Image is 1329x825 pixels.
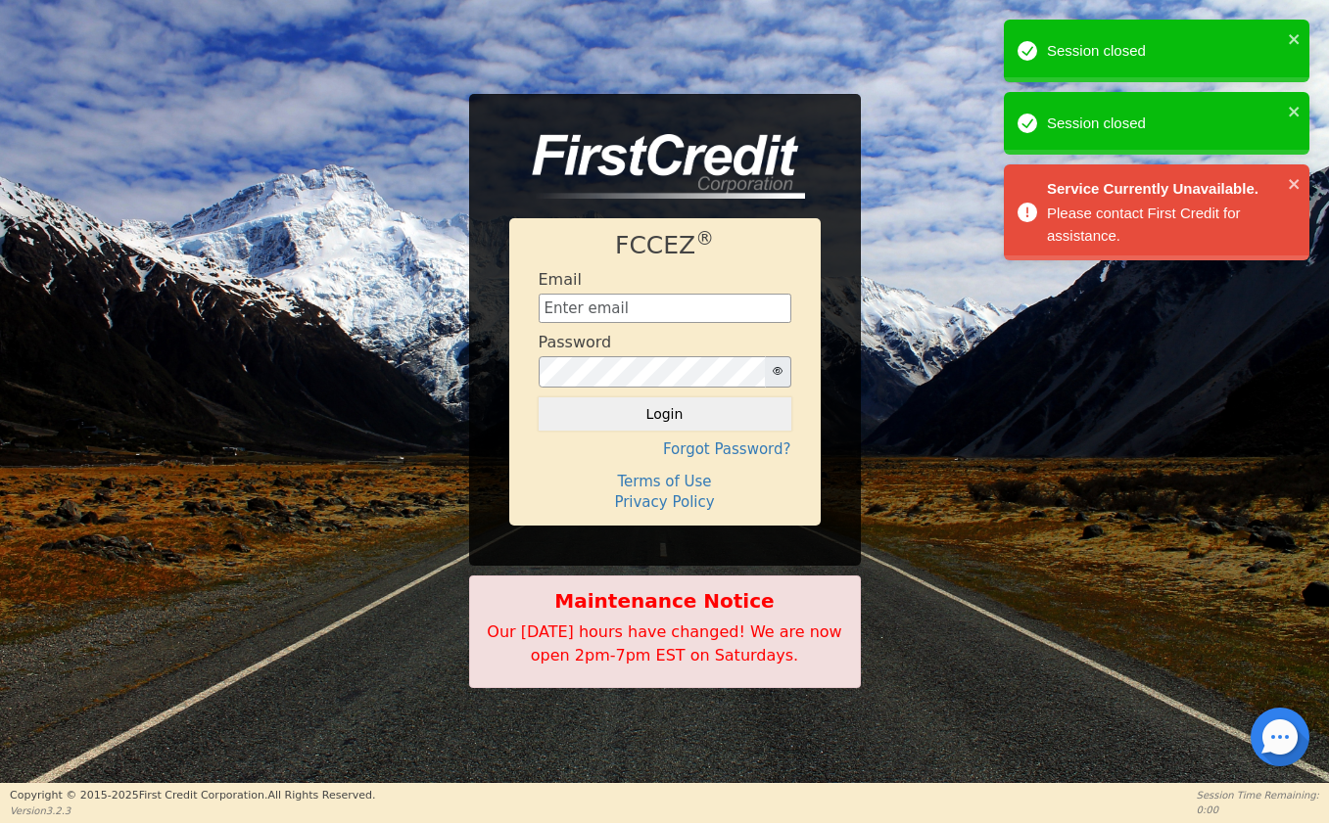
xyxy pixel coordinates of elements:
input: password [539,356,766,388]
span: Please contact First Credit for assistance. [1047,205,1241,244]
h4: Privacy Policy [539,493,791,511]
h4: Password [539,333,612,351]
span: All Rights Reserved. [267,789,375,802]
b: Maintenance Notice [480,586,850,616]
span: Our [DATE] hours have changed! We are now open 2pm-7pm EST on Saturdays. [487,622,841,665]
p: Version 3.2.3 [10,803,375,818]
div: Session closed [1047,40,1282,63]
input: Enter email [539,294,791,323]
h4: Forgot Password? [539,440,791,458]
button: Login [539,397,791,431]
img: logo-CMu_cnol.png [509,134,805,199]
p: Session Time Remaining: [1197,788,1319,802]
button: close [1288,27,1302,50]
p: Copyright © 2015- 2025 First Credit Corporation. [10,788,375,804]
h4: Terms of Use [539,473,791,490]
p: 0:00 [1197,802,1319,817]
span: Service Currently Unavailable. [1047,178,1282,201]
div: Session closed [1047,113,1282,135]
sup: ® [695,228,714,249]
h4: Email [539,270,582,289]
button: close [1288,100,1302,122]
button: close [1288,172,1302,195]
h1: FCCEZ [539,231,791,260]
